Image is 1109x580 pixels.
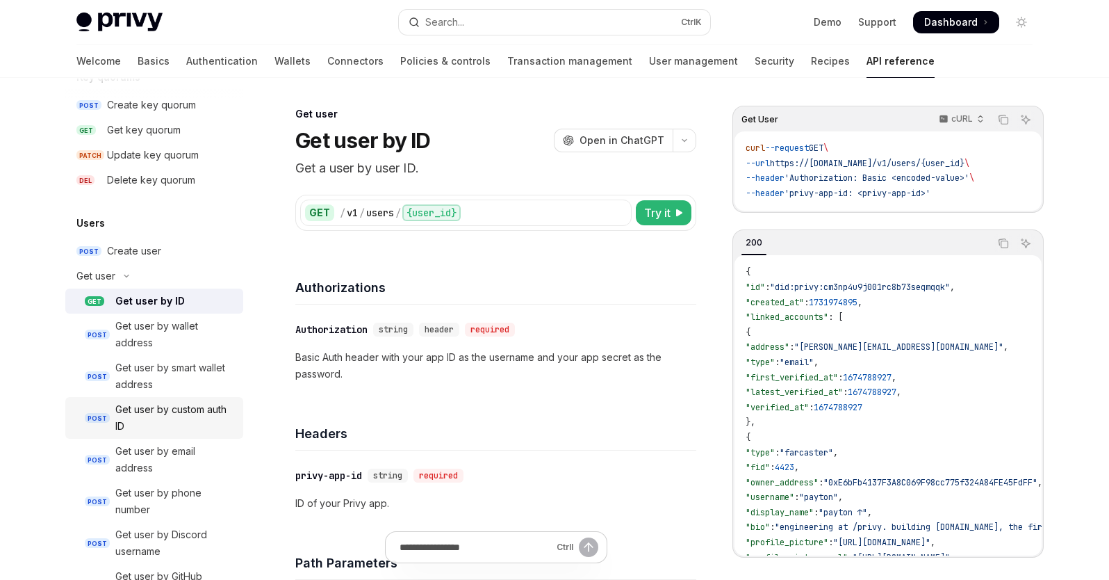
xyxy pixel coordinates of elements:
[580,134,664,147] span: Open in ChatGPT
[65,239,243,264] a: POSTCreate user
[85,538,110,549] span: POST
[799,492,838,503] span: "payton"
[295,107,696,121] div: Get user
[913,11,999,33] a: Dashboard
[770,282,950,293] span: "did:privy:cm3np4u9j001rc8b73seqmqqk"
[1010,11,1033,33] button: Toggle dark mode
[65,355,243,397] a: POSTGet user by smart wallet address
[823,143,828,154] span: \
[186,45,258,78] a: Authentication
[838,372,843,383] span: :
[746,417,755,428] span: },
[1017,111,1035,129] button: Ask AI
[85,455,110,465] span: POST
[814,357,819,368] span: ,
[828,312,843,323] span: : [
[644,204,671,221] span: Try it
[848,552,853,563] span: :
[746,462,770,473] span: "fid"
[400,532,551,563] input: Ask a question...
[274,45,311,78] a: Wallets
[76,125,96,136] span: GET
[65,481,243,522] a: POSTGet user by phone number
[770,158,964,169] span: https://[DOMAIN_NAME]/v1/users/{user_id}
[775,357,780,368] span: :
[866,45,935,78] a: API reference
[65,168,243,193] a: DELDelete key quorum
[746,492,794,503] span: "username"
[780,357,814,368] span: "email"
[413,469,463,483] div: required
[746,552,848,563] span: "profile_picture_url"
[838,492,843,503] span: ,
[994,234,1012,252] button: Copy the contents from the code block
[395,206,401,220] div: /
[823,477,1037,488] span: "0xE6bFb4137F3A8C069F98cc775f324A84FE45FdFF"
[65,92,243,118] a: POSTCreate key quorum
[994,111,1012,129] button: Copy the contents from the code block
[843,372,892,383] span: 1674788927
[76,45,121,78] a: Welcome
[775,462,794,473] span: 4423
[295,159,696,178] p: Get a user by user ID.
[819,507,867,518] span: "payton ↑"
[857,297,862,308] span: ,
[828,537,833,548] span: :
[115,485,235,518] div: Get user by phone number
[924,15,978,29] span: Dashboard
[115,293,185,309] div: Get user by ID
[867,507,872,518] span: ,
[107,172,195,188] div: Delete key quorum
[741,114,778,125] span: Get User
[327,45,384,78] a: Connectors
[746,327,750,338] span: {
[115,318,235,351] div: Get user by wallet address
[76,150,104,161] span: PATCH
[65,439,243,481] a: POSTGet user by email address
[76,100,101,111] span: POST
[848,387,896,398] span: 1674788927
[107,122,181,138] div: Get key quorum
[814,507,819,518] span: :
[896,387,901,398] span: ,
[746,507,814,518] span: "display_name"
[819,477,823,488] span: :
[784,188,930,199] span: 'privy-app-id: <privy-app-id>'
[814,15,841,29] a: Demo
[85,296,104,307] span: GET
[746,158,770,169] span: --url
[833,537,930,548] span: "[URL][DOMAIN_NAME]"
[554,129,673,152] button: Open in ChatGPT
[65,143,243,168] a: PATCHUpdate key quorum
[107,97,196,113] div: Create key quorum
[295,128,431,153] h1: Get user by ID
[950,552,955,563] span: ,
[843,387,848,398] span: :
[399,10,710,35] button: Open search
[746,297,804,308] span: "created_at"
[85,413,110,424] span: POST
[814,402,862,413] span: 1674788927
[794,462,799,473] span: ,
[76,268,115,284] div: Get user
[138,45,170,78] a: Basics
[636,200,691,225] button: Try it
[1037,477,1042,488] span: ,
[931,108,990,131] button: cURL
[85,371,110,382] span: POST
[359,206,365,220] div: /
[366,206,394,220] div: users
[76,175,95,186] span: DEL
[741,234,766,251] div: 200
[833,447,838,458] span: ,
[809,297,857,308] span: 1731974895
[892,372,896,383] span: ,
[295,495,696,512] p: ID of your Privy app.
[65,264,243,289] button: Toggle Get user section
[794,492,799,503] span: :
[746,357,775,368] span: "type"
[305,204,334,221] div: GET
[115,526,235,560] div: Get user by Discord username
[784,172,969,184] span: 'Authorization: Basic <encoded-value>'
[746,432,750,443] span: {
